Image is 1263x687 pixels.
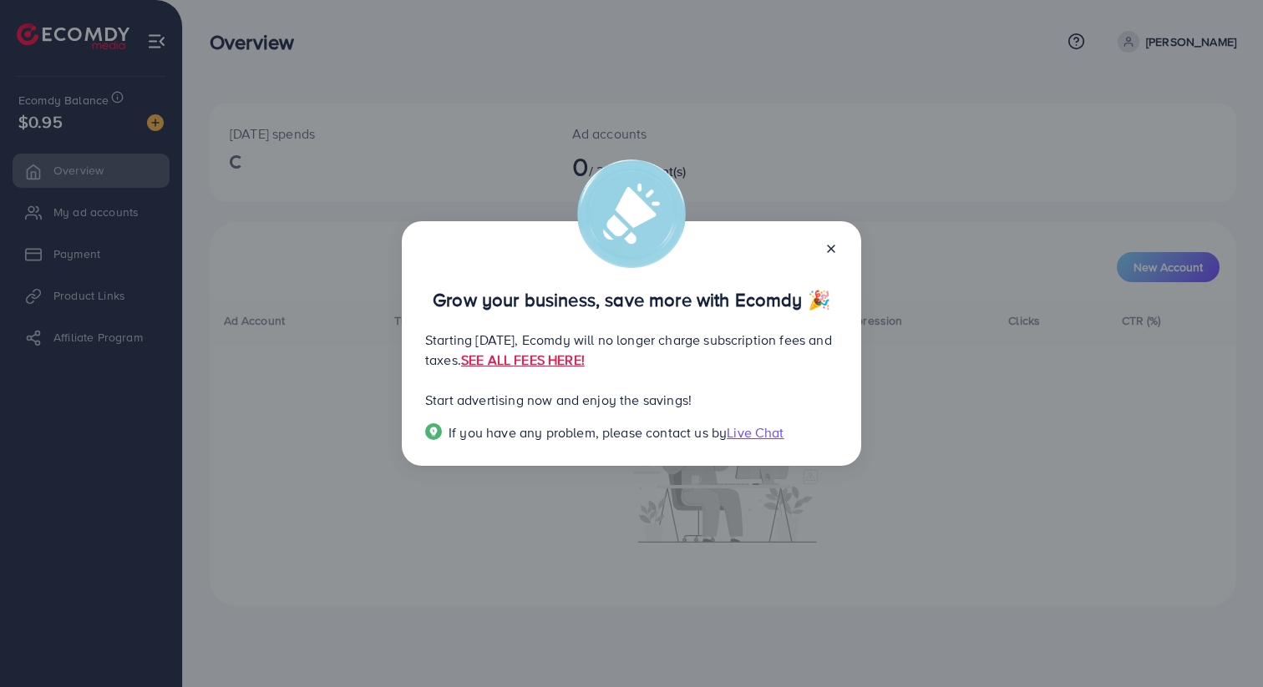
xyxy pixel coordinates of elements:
[461,351,585,369] a: SEE ALL FEES HERE!
[425,423,442,440] img: Popup guide
[449,423,727,442] span: If you have any problem, please contact us by
[727,423,784,442] span: Live Chat
[425,290,838,310] p: Grow your business, save more with Ecomdy 🎉
[425,390,838,410] p: Start advertising now and enjoy the savings!
[577,159,686,268] img: alert
[425,330,838,370] p: Starting [DATE], Ecomdy will no longer charge subscription fees and taxes.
